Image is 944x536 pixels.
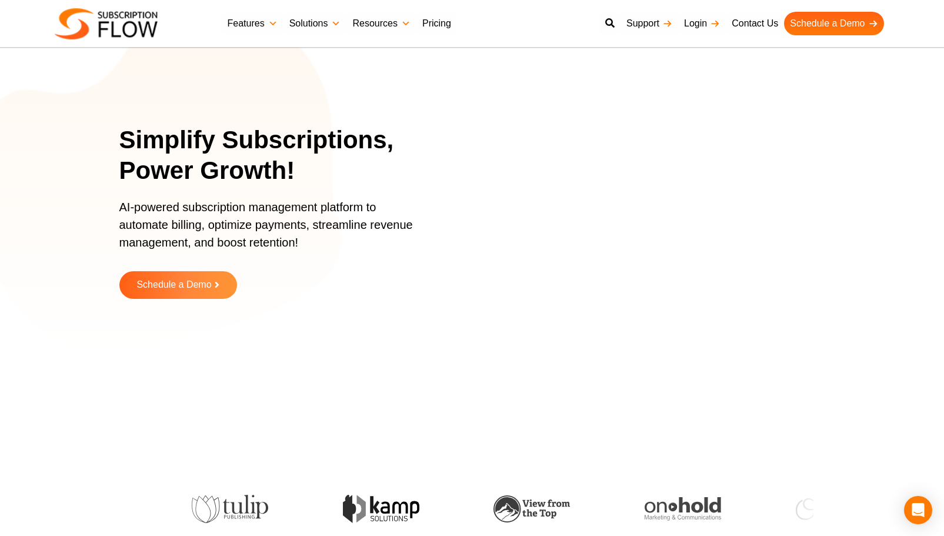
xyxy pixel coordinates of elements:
[784,12,883,35] a: Schedule a Demo
[726,12,784,35] a: Contact Us
[119,271,237,299] a: Schedule a Demo
[55,8,158,39] img: Subscriptionflow
[621,12,678,35] a: Support
[283,12,347,35] a: Solutions
[346,12,416,35] a: Resources
[904,496,932,524] div: Open Intercom Messenger
[645,497,721,521] img: onhold-marketing
[192,495,268,523] img: tulip-publishing
[678,12,726,35] a: Login
[119,125,440,187] h1: Simplify Subscriptions, Power Growth!
[222,12,283,35] a: Features
[493,495,570,523] img: view-from-the-top
[136,280,211,290] span: Schedule a Demo
[119,198,425,263] p: AI-powered subscription management platform to automate billing, optimize payments, streamline re...
[343,495,419,522] img: kamp-solution
[416,12,457,35] a: Pricing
